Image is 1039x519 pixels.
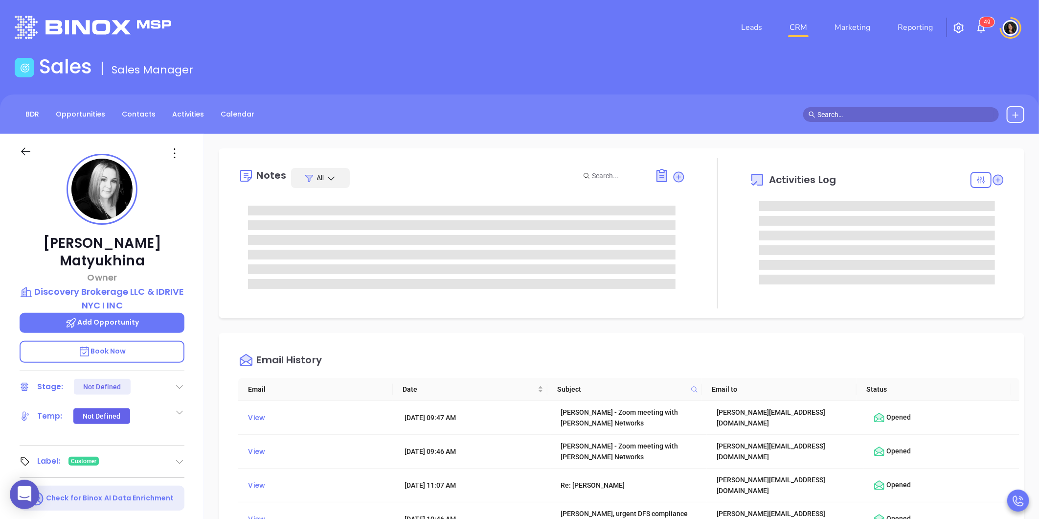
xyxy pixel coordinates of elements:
[37,379,64,394] div: Stage:
[403,384,536,395] span: Date
[393,378,547,401] th: Date
[405,480,547,491] div: [DATE] 11:07 AM
[561,407,703,428] div: [PERSON_NAME] - Zoom meeting with [PERSON_NAME] Networks
[20,271,184,284] p: Owner
[702,378,857,401] th: Email to
[592,170,644,181] input: Search...
[20,285,184,312] a: Discovery Brokerage LLC & IDRIVE NYC I INC
[256,170,286,180] div: Notes
[953,22,965,34] img: iconSetting
[46,493,174,503] p: Check for Binox AI Data Enrichment
[248,479,390,492] div: View
[215,106,260,122] a: Calendar
[817,109,994,120] input: Search…
[248,411,390,425] div: View
[717,407,859,428] div: [PERSON_NAME][EMAIL_ADDRESS][DOMAIN_NAME]
[894,18,937,37] a: Reporting
[717,474,859,496] div: [PERSON_NAME][EMAIL_ADDRESS][DOMAIN_NAME]
[37,409,63,424] div: Temp:
[78,346,126,356] span: Book Now
[65,317,139,327] span: Add Opportunity
[557,384,687,395] span: Subject
[980,17,994,27] sup: 49
[112,62,193,77] span: Sales Manager
[256,355,321,368] div: Email History
[166,106,210,122] a: Activities
[717,441,859,462] div: [PERSON_NAME][EMAIL_ADDRESS][DOMAIN_NAME]
[71,456,97,467] span: Customer
[561,441,703,462] div: [PERSON_NAME] - Zoom meeting with [PERSON_NAME] Networks
[37,454,61,469] div: Label:
[405,412,547,423] div: [DATE] 09:47 AM
[15,16,171,39] img: logo
[248,445,390,458] div: View
[769,175,836,185] span: Activities Log
[20,106,45,122] a: BDR
[71,159,133,220] img: profile-user
[561,480,703,491] div: Re: [PERSON_NAME]
[857,378,1011,401] th: Status
[83,408,120,424] div: Not Defined
[39,55,92,78] h1: Sales
[405,446,547,457] div: [DATE] 09:46 AM
[20,235,184,270] p: [PERSON_NAME] Matyukhina
[116,106,161,122] a: Contacts
[737,18,766,37] a: Leads
[987,19,991,25] span: 9
[1003,20,1018,36] img: user
[873,412,1016,424] div: Opened
[83,379,121,395] div: Not Defined
[238,378,393,401] th: Email
[316,173,324,183] span: All
[984,19,987,25] span: 4
[873,446,1016,458] div: Opened
[50,106,111,122] a: Opportunities
[809,111,815,118] span: search
[873,479,1016,492] div: Opened
[831,18,874,37] a: Marketing
[786,18,811,37] a: CRM
[975,22,987,34] img: iconNotification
